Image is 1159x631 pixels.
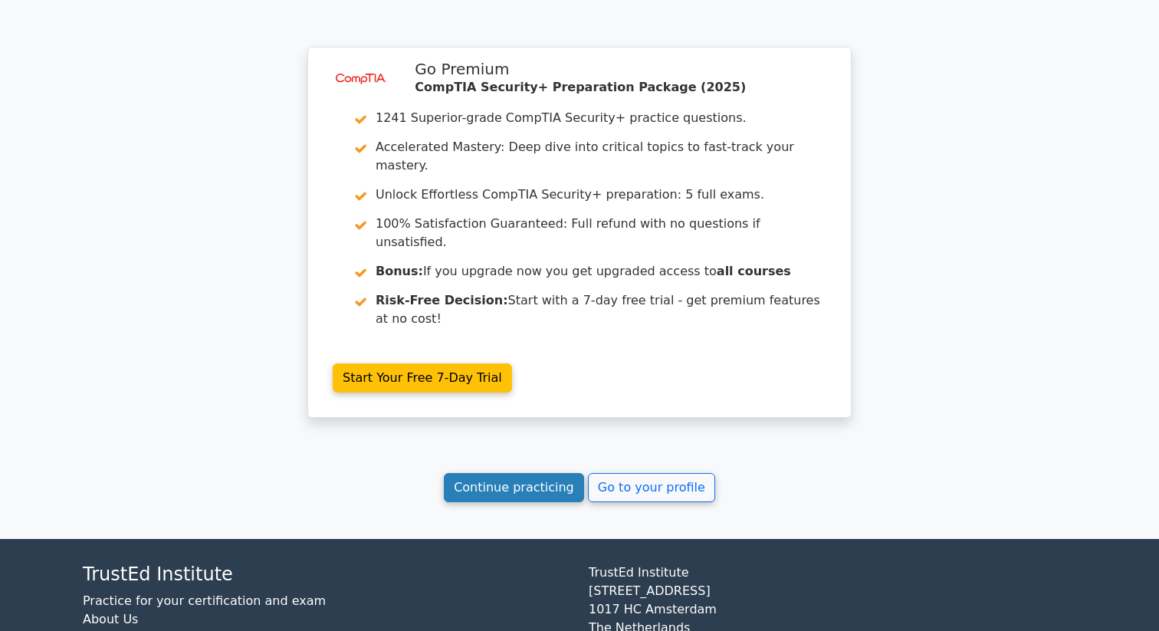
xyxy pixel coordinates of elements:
a: Go to your profile [588,473,715,502]
h4: TrustEd Institute [83,564,570,586]
a: Continue practicing [444,473,584,502]
a: About Us [83,612,138,626]
a: Start Your Free 7-Day Trial [333,363,512,393]
a: Practice for your certification and exam [83,593,326,608]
